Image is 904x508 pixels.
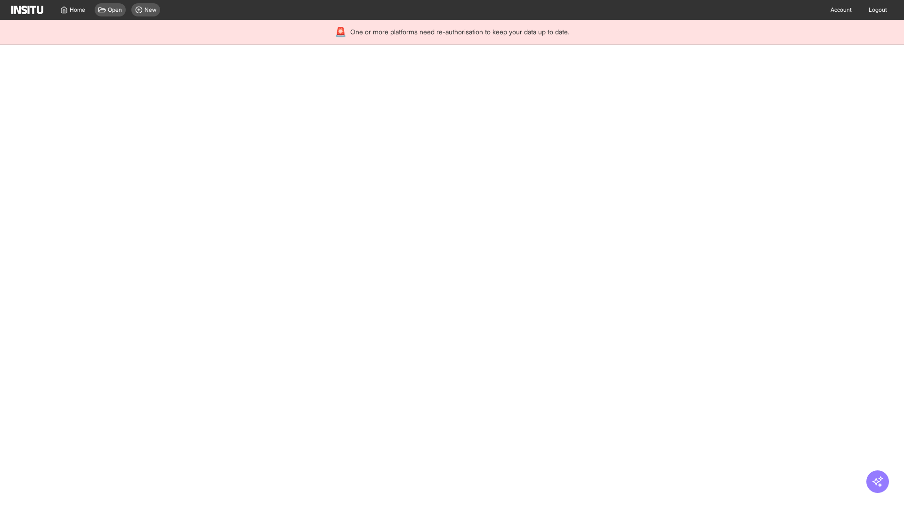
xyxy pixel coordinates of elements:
[335,25,347,39] div: 🚨
[350,27,569,37] span: One or more platforms need re-authorisation to keep your data up to date.
[70,6,85,14] span: Home
[108,6,122,14] span: Open
[11,6,43,14] img: Logo
[145,6,156,14] span: New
